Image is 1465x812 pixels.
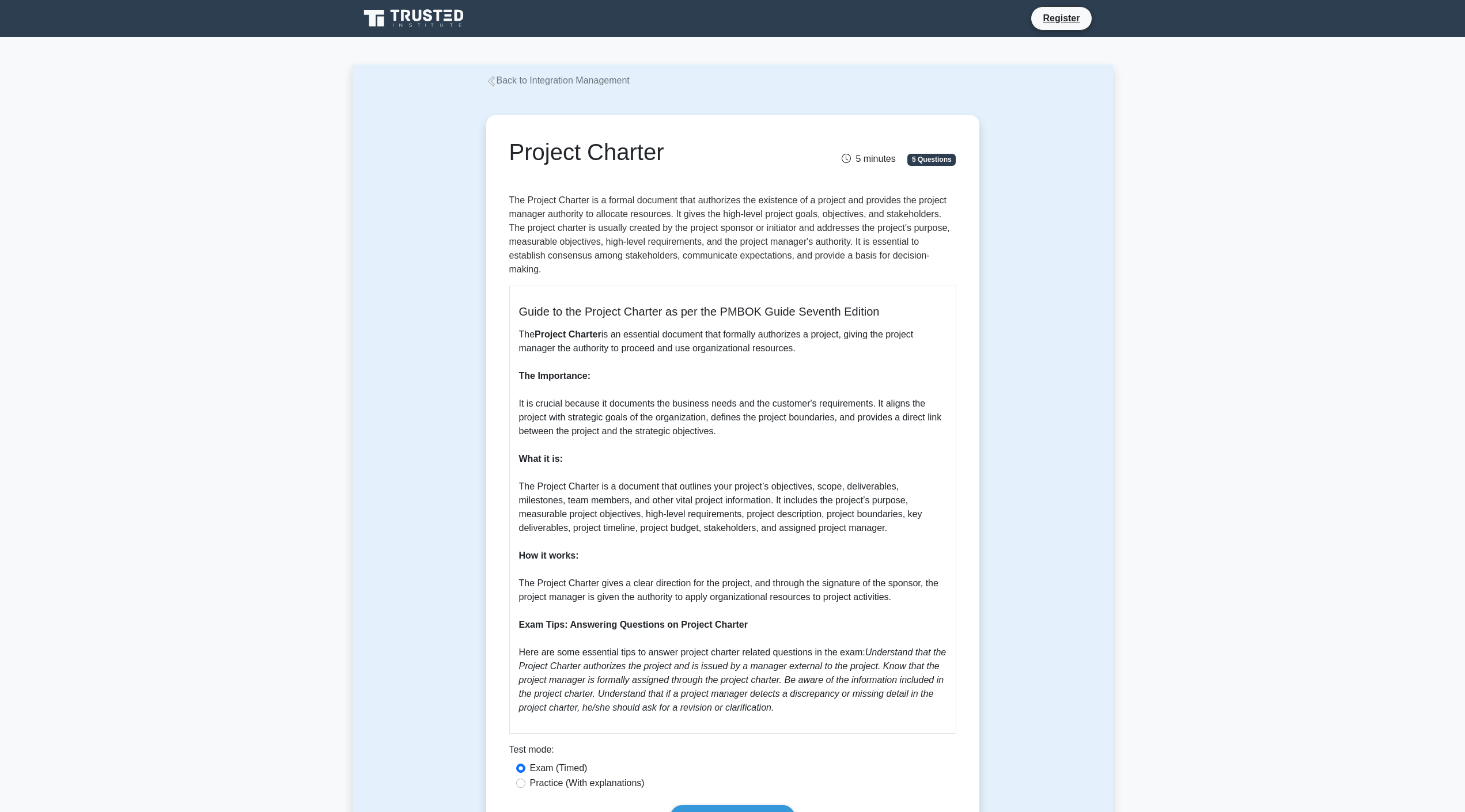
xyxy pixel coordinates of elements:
a: Back to Integration Management [486,75,630,85]
label: Exam (Timed) [530,761,588,775]
h5: Guide to the Project Charter as per the PMBOK Guide Seventh Edition [519,305,947,318]
label: Practice (With explanations) [530,776,645,790]
p: The Project Charter is a formal document that authorizes the existence of a project and provides ... [509,193,956,276]
span: 5 Questions [907,154,956,165]
a: Register [1036,11,1087,25]
b: What it is: [519,454,563,464]
b: Exam Tips: Answering Questions on Project Charter [519,620,748,629]
h1: Project Charter [509,138,802,166]
b: Project Charter [535,329,601,339]
span: 5 minutes [842,154,895,164]
div: Test mode: [509,743,956,761]
i: Understand that the Project Charter authorizes the project and is issued by a manager external to... [519,647,947,712]
b: How it works: [519,551,579,560]
p: The is an essential document that formally authorizes a project, giving the project manager the a... [519,328,947,715]
b: The Importance: [519,371,590,381]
